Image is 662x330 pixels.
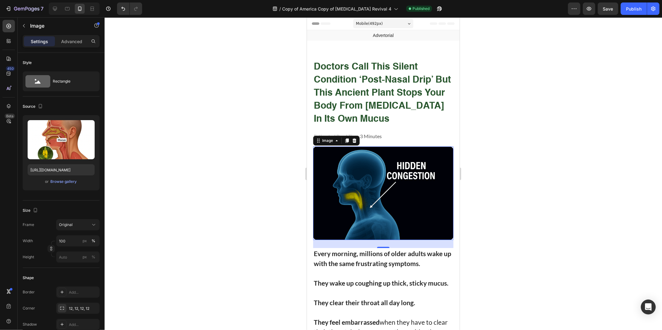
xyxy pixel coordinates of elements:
[31,38,48,45] p: Settings
[59,222,73,228] span: Original
[69,306,98,311] div: 12, 12, 12, 12
[69,290,98,295] div: Add...
[7,300,146,329] p: when they have to clear their throat during conversations with other people.
[28,164,95,175] input: https://example.com/image.jpg
[23,102,44,111] div: Source
[41,5,43,12] p: 7
[83,254,87,260] div: px
[641,300,656,314] div: Open Intercom Messenger
[23,60,32,66] div: Style
[83,238,87,244] div: px
[279,6,281,12] span: /
[307,17,460,330] iframe: Design area
[603,6,613,11] span: Save
[90,237,97,245] button: px
[92,254,95,260] div: %
[2,2,46,15] button: 7
[56,251,100,263] input: px%
[282,6,391,12] span: Copy of America Copy of [MEDICAL_DATA] Revival 4
[23,289,35,295] div: Border
[69,322,98,328] div: Add...
[92,238,95,244] div: %
[23,322,37,327] div: Shadow
[621,2,647,15] button: Publish
[412,6,430,11] span: Published
[6,66,15,71] div: 450
[81,253,88,261] button: %
[56,219,100,230] button: Original
[56,235,100,246] input: px%
[51,179,77,184] div: Browse gallery
[23,222,34,228] label: Frame
[23,305,35,311] div: Corner
[90,253,97,261] button: px
[23,275,34,281] div: Shape
[61,38,82,45] p: Advanced
[23,238,33,244] label: Width
[30,22,83,29] p: Image
[598,2,618,15] button: Save
[7,301,73,309] strong: They feel embarrassed
[28,120,95,159] img: preview-image
[5,114,15,119] div: Beta
[23,206,39,215] div: Size
[626,6,642,12] div: Publish
[23,254,34,260] label: Height
[117,2,142,15] div: Undo/Redo
[45,178,49,185] span: or
[81,237,88,245] button: %
[53,74,91,88] div: Rectangle
[50,179,77,185] button: Browse gallery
